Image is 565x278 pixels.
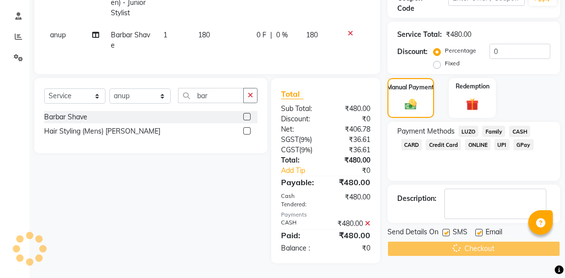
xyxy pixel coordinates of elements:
div: ₹480.00 [326,176,378,188]
div: ₹480.00 [326,229,378,241]
div: Cash Tendered: [274,192,326,209]
span: 9% [301,136,310,143]
a: Add Tip [274,166,334,176]
span: Email [486,227,502,239]
div: Description: [397,194,437,204]
img: _cash.svg [401,98,420,111]
span: Payment Methods [397,126,455,137]
label: Manual Payment [387,83,434,92]
div: Discount: [274,114,326,124]
div: ₹406.78 [326,124,378,135]
span: CGST [281,145,299,154]
span: UPI [494,139,510,150]
div: Sub Total: [274,104,326,114]
div: Hair Styling (Mens) [PERSON_NAME] [44,126,160,137]
span: 1 [163,30,167,39]
span: 0 % [276,30,288,40]
span: Family [482,126,505,137]
div: ₹480.00 [326,192,378,209]
div: ₹480.00 [326,219,378,229]
span: 9% [301,146,310,154]
div: ₹480.00 [326,104,378,114]
label: Percentage [445,46,476,55]
span: Send Details On [387,227,438,239]
div: ₹0 [334,166,377,176]
img: _gift.svg [462,97,483,112]
div: ₹480.00 [326,155,378,166]
div: ₹0 [326,243,378,253]
div: Discount: [397,47,428,57]
div: ( ) [274,145,326,155]
span: ONLINE [465,139,490,150]
span: anup [50,30,66,39]
div: Total: [274,155,326,166]
div: ₹36.61 [326,145,378,155]
span: 0 F [257,30,266,40]
div: Payments [281,211,370,219]
span: | [270,30,272,40]
span: SGST [281,135,299,144]
span: LUZO [459,126,479,137]
span: CASH [509,126,530,137]
span: SMS [453,227,467,239]
div: Service Total: [397,29,442,40]
div: ₹0 [326,114,378,124]
label: Fixed [445,59,460,68]
label: Redemption [456,82,489,91]
span: 180 [306,30,318,39]
div: ₹36.61 [326,135,378,145]
div: Paid: [274,229,326,241]
div: Barbar Shave [44,112,87,122]
span: Total [281,89,304,99]
span: 180 [198,30,210,39]
span: Credit Card [426,139,461,150]
div: Payable: [274,176,326,188]
div: Balance : [274,243,326,253]
div: Net: [274,124,326,135]
div: CASH [274,219,326,229]
div: ( ) [274,135,326,145]
span: GPay [514,139,534,150]
input: Search or Scan [178,88,244,103]
div: ₹480.00 [446,29,471,40]
span: Barbar Shave [111,30,150,50]
span: CARD [401,139,422,150]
